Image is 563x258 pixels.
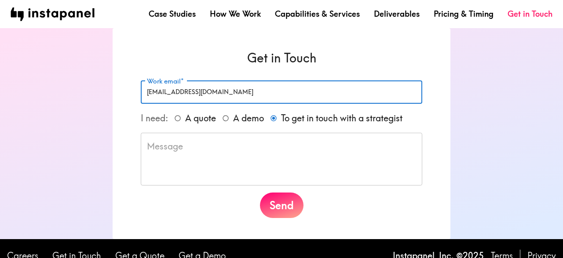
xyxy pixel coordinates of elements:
label: Work email* [147,76,183,86]
button: Send [260,193,303,218]
h6: Get in Touch [141,49,422,66]
span: A demo [233,112,264,124]
a: Get in Touch [508,8,552,19]
a: Case Studies [149,8,196,19]
a: Capabilities & Services [275,8,360,19]
a: How We Work [210,8,261,19]
a: Pricing & Timing [434,8,494,19]
span: I need: [141,113,168,124]
span: To get in touch with a strategist [281,112,402,124]
span: A quote [185,112,216,124]
a: Deliverables [374,8,420,19]
img: instapanel [11,7,95,21]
